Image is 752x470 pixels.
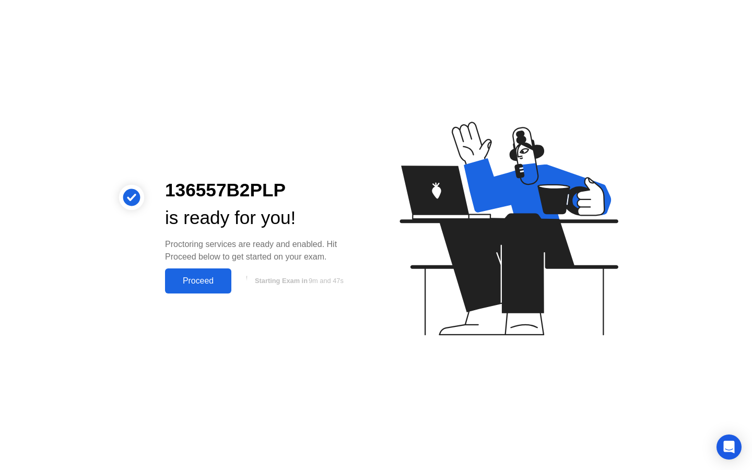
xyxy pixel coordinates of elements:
[237,271,359,291] button: Starting Exam in9m and 47s
[716,434,742,460] div: Open Intercom Messenger
[165,204,359,232] div: is ready for you!
[165,268,231,293] button: Proceed
[165,238,359,263] div: Proctoring services are ready and enabled. Hit Proceed below to get started on your exam.
[165,177,359,204] div: 136557B2PLP
[309,277,344,285] span: 9m and 47s
[168,276,228,286] div: Proceed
